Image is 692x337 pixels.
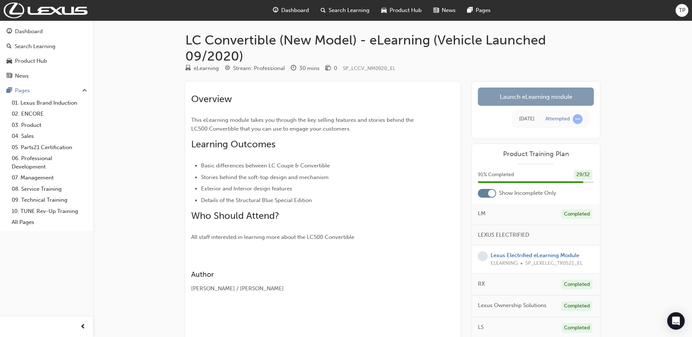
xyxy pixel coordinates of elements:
div: Open Intercom Messenger [667,312,685,330]
a: 09. Technical Training [9,194,90,206]
span: prev-icon [80,322,86,332]
a: Dashboard [3,25,90,38]
div: Type [185,64,219,73]
div: 29 / 32 [574,170,592,180]
a: 05. Parts21 Certification [9,142,90,153]
div: Completed [561,301,592,311]
a: 02. ENCORE [9,108,90,120]
span: Stories behind the soft-top design and mechanism [201,174,329,181]
img: Trak [4,3,88,18]
span: Overview [191,93,232,105]
a: Product Training Plan [478,150,594,158]
span: pages-icon [467,6,473,15]
a: pages-iconPages [461,3,496,18]
span: SP_LEXELEC_TK0521_EL [525,259,583,268]
div: Completed [561,280,592,290]
a: 08. Service Training [9,183,90,195]
div: Dashboard [15,27,43,36]
span: Who Should Attend? [191,210,279,221]
a: Launch eLearning module [478,88,594,106]
a: 06. Professional Development [9,153,90,172]
button: TP [676,4,688,17]
span: LS [478,323,484,332]
span: learningResourceType_ELEARNING-icon [185,65,191,72]
div: Price [325,64,337,73]
span: learningRecordVerb_NONE-icon [478,251,488,261]
span: ELEARNING [491,259,518,268]
span: News [442,6,456,15]
span: car-icon [7,58,12,65]
span: Search Learning [329,6,370,15]
span: This eLearning module takes you through the key selling features and stories behind the LC500 Con... [191,117,415,132]
a: Search Learning [3,40,90,53]
span: news-icon [433,6,439,15]
button: Pages [3,84,90,97]
span: Learning Outcomes [191,139,275,150]
span: All staff interested in learning more about the LC500 Convertible [191,234,354,240]
div: Pages [15,86,30,95]
span: Product Hub [390,6,422,15]
span: Lexus Ownership Solutions [478,301,546,310]
div: Stream: Professional [233,64,285,73]
span: guage-icon [7,28,12,35]
a: guage-iconDashboard [267,3,315,18]
span: Basic differences between LC Coupe & Convertible [201,162,330,169]
span: clock-icon [291,65,296,72]
a: News [3,69,90,83]
span: car-icon [381,6,387,15]
span: LM [478,209,486,218]
span: TP [679,6,685,15]
a: 07. Management [9,172,90,183]
span: Learning resource code [343,65,395,71]
span: Pages [476,6,491,15]
div: eLearning [194,64,219,73]
div: Completed [561,209,592,219]
div: News [15,72,29,80]
div: Attempted [545,116,570,123]
a: 04. Sales [9,131,90,142]
span: pages-icon [7,88,12,94]
a: car-iconProduct Hub [375,3,428,18]
div: Fri Sep 19 2025 14:58:05 GMT+1000 (Australian Eastern Standard Time) [519,115,534,123]
span: learningRecordVerb_ATTEMPT-icon [573,114,583,124]
a: news-iconNews [428,3,461,18]
a: 03. Product [9,120,90,131]
a: 01. Lexus Brand Induction [9,97,90,109]
div: [PERSON_NAME] / [PERSON_NAME] [191,284,428,293]
div: Search Learning [15,42,55,51]
span: search-icon [7,43,12,50]
span: Details of the Structural Blue Special Edition [201,197,312,204]
span: 91 % Completed [478,171,514,179]
div: Product Hub [15,57,47,65]
span: RX [478,280,485,288]
div: Duration [291,64,320,73]
div: 30 mins [299,64,320,73]
div: Completed [561,323,592,333]
div: Stream [225,64,285,73]
span: search-icon [321,6,326,15]
span: target-icon [225,65,230,72]
h1: LC Convertible (New Model) - eLearning (Vehicle Launched 09/2020) [185,32,600,64]
span: Dashboard [281,6,309,15]
span: guage-icon [273,6,278,15]
a: search-iconSearch Learning [315,3,375,18]
h3: Author [191,270,428,279]
a: All Pages [9,217,90,228]
span: up-icon [82,86,87,96]
a: Lexus Electrified eLearning Module [491,252,579,259]
span: news-icon [7,73,12,80]
div: 0 [334,64,337,73]
button: DashboardSearch LearningProduct HubNews [3,23,90,84]
a: 10. TUNE Rev-Up Training [9,206,90,217]
span: Exterior and Interior design features [201,185,292,192]
a: Product Hub [3,54,90,68]
span: LEXUS ELECTRIFIED [478,231,529,239]
span: money-icon [325,65,331,72]
span: Show Incomplete Only [499,189,556,197]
